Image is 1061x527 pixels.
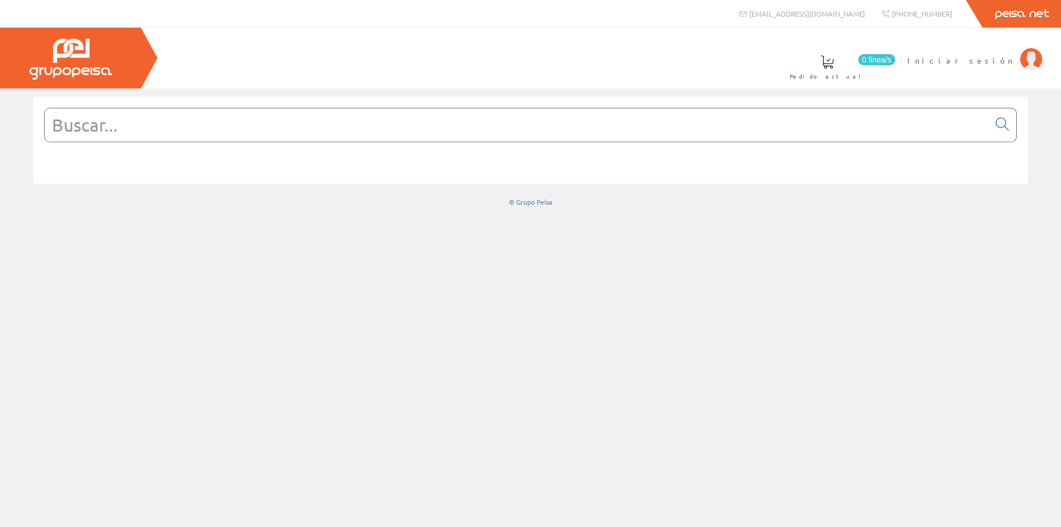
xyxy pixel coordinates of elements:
a: Iniciar sesión [907,46,1042,56]
span: 0 línea/s [858,54,895,65]
span: [PHONE_NUMBER] [892,9,952,18]
span: [EMAIL_ADDRESS][DOMAIN_NAME] [749,9,865,18]
span: Pedido actual [790,71,865,82]
img: Grupo Peisa [29,39,112,80]
input: Buscar... [45,108,989,142]
span: Iniciar sesión [907,55,1015,66]
div: © Grupo Peisa [33,197,1028,207]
